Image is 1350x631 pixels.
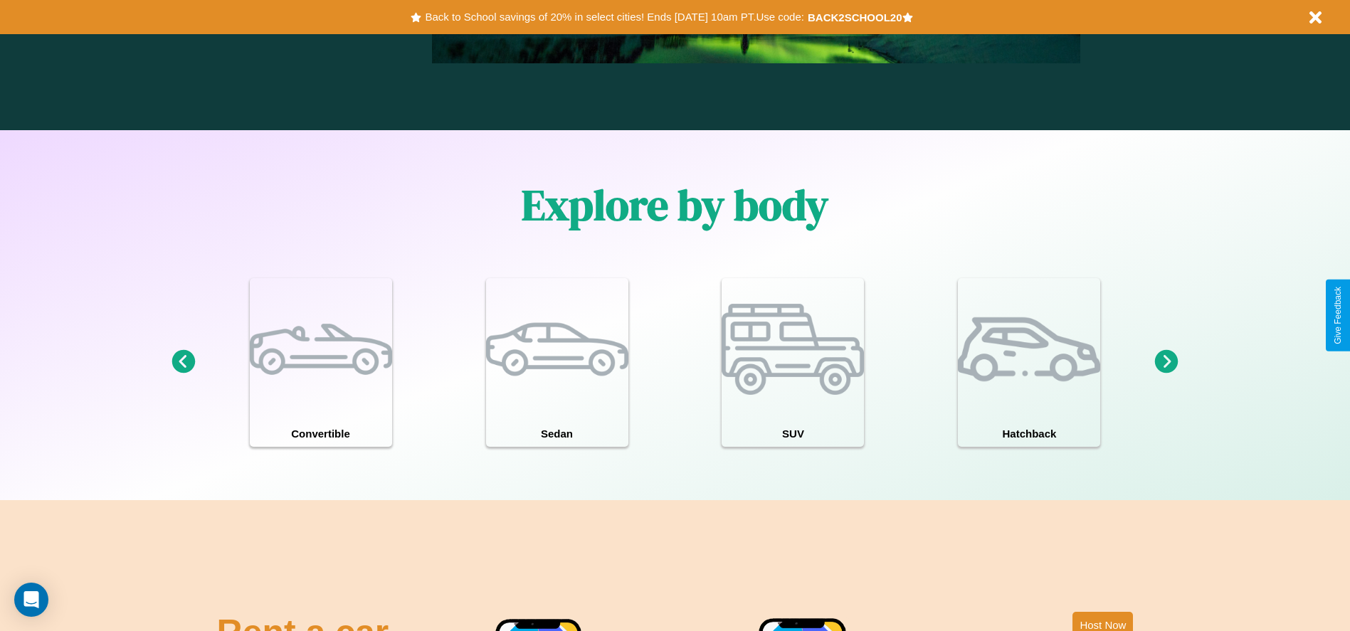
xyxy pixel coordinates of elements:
div: Give Feedback [1333,287,1343,344]
h4: SUV [722,420,864,447]
b: BACK2SCHOOL20 [808,11,902,23]
div: Open Intercom Messenger [14,583,48,617]
h1: Explore by body [522,176,828,234]
button: Back to School savings of 20% in select cities! Ends [DATE] 10am PT.Use code: [421,7,807,27]
h4: Convertible [250,420,392,447]
h4: Sedan [486,420,628,447]
h4: Hatchback [958,420,1100,447]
